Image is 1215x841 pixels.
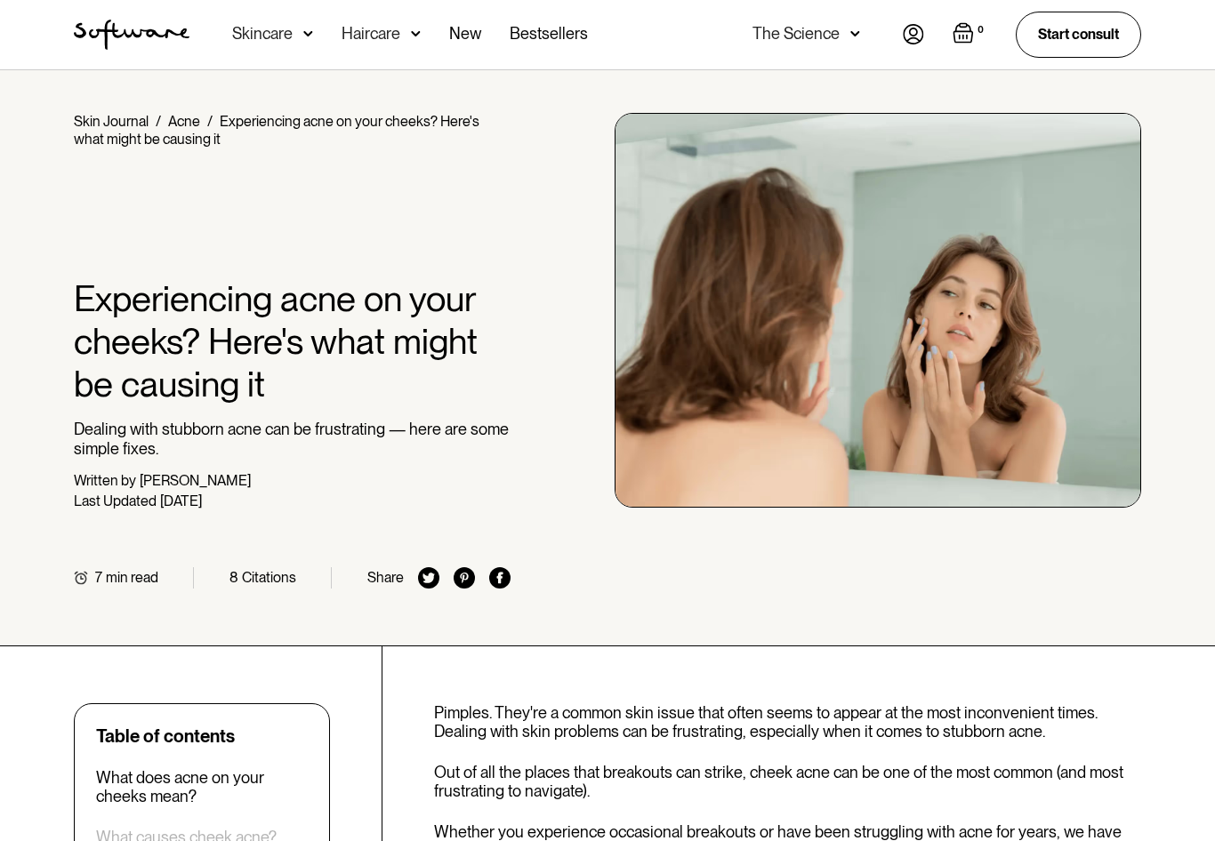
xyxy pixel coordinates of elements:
[74,277,511,405] h1: Experiencing acne on your cheeks? Here's what might be causing it
[367,569,404,586] div: Share
[418,567,439,589] img: twitter icon
[74,113,479,148] div: Experiencing acne on your cheeks? Here's what might be causing it
[1016,12,1141,57] a: Start consult
[752,25,840,43] div: The Science
[74,20,189,50] img: Software Logo
[95,569,102,586] div: 7
[242,569,296,586] div: Citations
[74,113,149,130] a: Skin Journal
[106,569,158,586] div: min read
[434,703,1141,741] p: Pimples. They're a common skin issue that often seems to appear at the most inconvenient times. D...
[303,25,313,43] img: arrow down
[411,25,421,43] img: arrow down
[434,763,1141,801] p: Out of all the places that breakouts can strike, cheek acne can be one of the most common (and mo...
[232,25,293,43] div: Skincare
[96,725,235,747] div: Table of contents
[160,493,202,509] div: [DATE]
[74,493,157,509] div: Last Updated
[229,569,238,586] div: 8
[168,113,200,130] a: Acne
[850,25,860,43] img: arrow down
[974,22,987,38] div: 0
[74,472,136,489] div: Written by
[96,768,308,806] a: What does acne on your cheeks mean?
[489,567,511,589] img: facebook icon
[74,20,189,50] a: home
[953,22,987,47] a: Open empty cart
[156,113,161,130] div: /
[454,567,475,589] img: pinterest icon
[207,113,213,130] div: /
[140,472,251,489] div: [PERSON_NAME]
[74,420,511,458] p: Dealing with stubborn acne can be frustrating — here are some simple fixes.
[342,25,400,43] div: Haircare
